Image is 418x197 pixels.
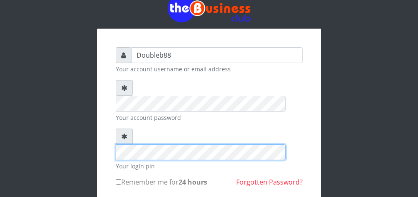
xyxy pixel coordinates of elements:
[131,47,303,63] input: Username or email address
[178,178,207,187] b: 24 hours
[116,177,207,187] label: Remember me for
[236,178,303,187] a: Forgotten Password?
[116,179,121,185] input: Remember me for24 hours
[116,65,303,73] small: Your account username or email address
[116,113,303,122] small: Your account password
[116,162,303,170] small: Your login pin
